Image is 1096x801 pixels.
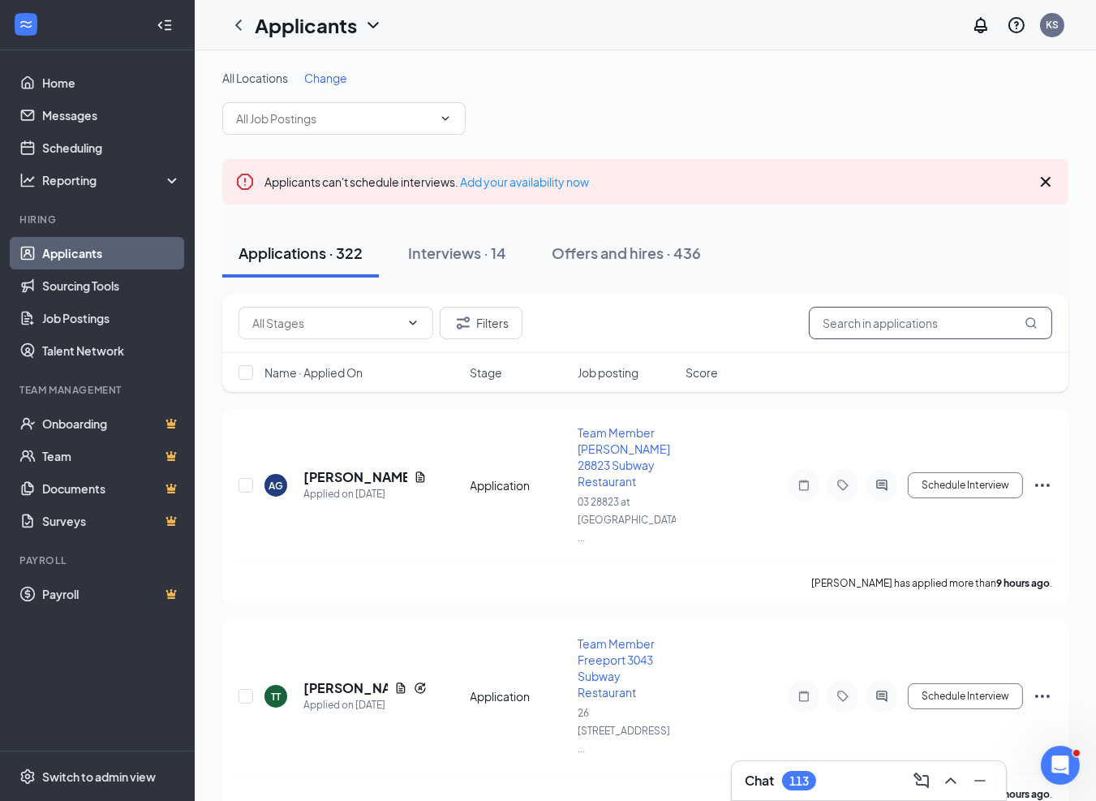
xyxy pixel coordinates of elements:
[42,472,181,505] a: DocumentsCrown
[229,15,248,35] svg: ChevronLeft
[42,302,181,334] a: Job Postings
[269,479,283,493] div: AG
[42,99,181,131] a: Messages
[941,771,961,790] svg: ChevronUp
[794,690,814,703] svg: Note
[967,768,993,794] button: Minimize
[42,440,181,472] a: TeamCrown
[303,468,407,486] h5: [PERSON_NAME]
[909,768,935,794] button: ComposeMessage
[578,425,670,489] span: Team Member [PERSON_NAME] 28823 Subway Restaurant
[414,471,427,484] svg: Document
[42,237,181,269] a: Applicants
[42,131,181,164] a: Scheduling
[789,774,809,788] div: 113
[1025,317,1038,329] svg: MagnifyingGlass
[252,314,400,332] input: All Stages
[18,16,34,32] svg: WorkstreamLogo
[1041,746,1080,785] iframe: Intercom live chat
[1046,18,1059,32] div: KS
[833,479,853,492] svg: Tag
[794,479,814,492] svg: Note
[908,683,1023,709] button: Schedule Interview
[811,576,1052,590] p: [PERSON_NAME] has applied more than .
[235,172,255,192] svg: Error
[439,112,452,125] svg: ChevronDown
[42,505,181,537] a: SurveysCrown
[408,243,506,263] div: Interviews · 14
[578,707,670,755] span: 26 [STREET_ADDRESS] ...
[42,578,181,610] a: PayrollCrown
[872,690,892,703] svg: ActiveChat
[1007,15,1026,35] svg: QuestionInfo
[19,553,178,567] div: Payroll
[578,636,655,700] span: Team Member Freeport 3043 Subway Restaurant
[303,486,427,502] div: Applied on [DATE]
[1033,476,1052,495] svg: Ellipses
[578,364,638,381] span: Job posting
[745,772,774,790] h3: Chat
[394,682,407,695] svg: Document
[264,364,363,381] span: Name · Applied On
[686,364,718,381] span: Score
[991,788,1050,800] b: 10 hours ago
[42,407,181,440] a: OnboardingCrown
[42,172,182,188] div: Reporting
[264,174,589,189] span: Applicants can't schedule interviews.
[1033,687,1052,706] svg: Ellipses
[912,771,931,790] svg: ComposeMessage
[19,383,178,397] div: Team Management
[239,243,363,263] div: Applications · 322
[222,71,288,85] span: All Locations
[19,769,36,785] svg: Settings
[303,679,388,697] h5: [PERSON_NAME]
[304,71,347,85] span: Change
[406,317,419,329] svg: ChevronDown
[42,334,181,367] a: Talent Network
[19,213,178,226] div: Hiring
[578,496,681,544] span: 03 28823 at [GEOGRAPHIC_DATA] ...
[1036,172,1055,192] svg: Cross
[271,690,281,704] div: TT
[471,477,569,493] div: Application
[453,313,473,333] svg: Filter
[471,688,569,704] div: Application
[872,479,892,492] svg: ActiveChat
[440,307,522,339] button: Filter Filters
[471,364,503,381] span: Stage
[414,682,427,695] svg: Reapply
[908,472,1023,498] button: Schedule Interview
[42,769,156,785] div: Switch to admin view
[833,690,853,703] svg: Tag
[971,15,991,35] svg: Notifications
[809,307,1052,339] input: Search in applications
[938,768,964,794] button: ChevronUp
[460,174,589,189] a: Add your availability now
[363,15,383,35] svg: ChevronDown
[996,577,1050,589] b: 9 hours ago
[42,269,181,302] a: Sourcing Tools
[552,243,701,263] div: Offers and hires · 436
[42,67,181,99] a: Home
[236,110,432,127] input: All Job Postings
[19,172,36,188] svg: Analysis
[157,17,173,33] svg: Collapse
[970,771,990,790] svg: Minimize
[255,11,357,39] h1: Applicants
[303,697,427,713] div: Applied on [DATE]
